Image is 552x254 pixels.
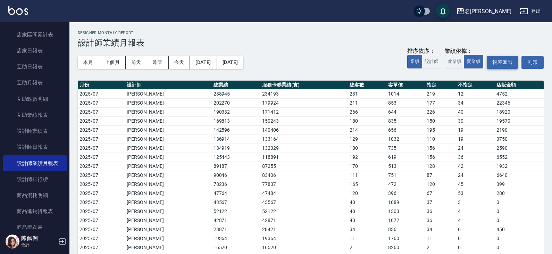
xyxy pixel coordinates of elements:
td: 110 [425,134,456,144]
th: 服務卡券業績(實) [260,81,348,90]
td: 140406 [260,125,348,134]
td: 28871 [212,225,261,234]
td: 450 [495,225,544,234]
td: 180 [348,116,386,125]
td: 1932 [495,162,544,171]
td: 40 [348,207,386,216]
td: 22346 [495,98,544,107]
td: 190332 [212,107,261,116]
td: 2025/07 [78,234,125,243]
th: 設計師 [125,81,211,90]
td: 156 [425,153,456,162]
td: 8260 [386,243,425,252]
td: 0 [495,216,544,225]
a: 商品庫存表 [3,220,67,236]
button: 列印 [521,56,544,69]
td: 19364 [260,234,348,243]
button: 報表匯出 [487,56,518,69]
td: 87 [425,171,456,180]
td: 47484 [260,189,348,198]
button: 業績 [407,55,422,68]
button: [DATE] [217,56,243,69]
td: 0 [495,198,544,207]
td: 2025/07 [78,162,125,171]
td: [PERSON_NAME] [125,153,211,162]
h2: Designer Monthly Report [78,31,544,35]
td: 156 [425,144,456,153]
td: 2025/07 [78,189,125,198]
button: [DATE] [190,56,217,69]
td: 43567 [260,198,348,207]
td: 1014 [386,89,425,98]
td: [PERSON_NAME] [125,144,211,153]
td: 2190 [495,125,544,134]
td: 231 [348,89,386,98]
td: [PERSON_NAME] [125,198,211,207]
td: [PERSON_NAME] [125,107,211,116]
td: 83406 [260,171,348,180]
td: 53 [456,189,495,198]
h5: 陳佩俐 [21,235,57,242]
a: 設計師排行榜 [3,171,67,187]
td: [PERSON_NAME] [125,125,211,134]
td: 30 [456,116,495,125]
td: 2590 [495,144,544,153]
button: 昨天 [147,56,169,69]
th: 總業績 [212,81,261,90]
td: 34 [348,225,386,234]
td: [PERSON_NAME] [125,216,211,225]
td: 1072 [386,216,425,225]
td: 6552 [495,153,544,162]
td: 165 [348,180,386,189]
td: 118891 [260,153,348,162]
td: 169813 [212,116,261,125]
td: 2025/07 [78,216,125,225]
td: 266 [348,107,386,116]
td: 87255 [260,162,348,171]
td: 34 [425,225,456,234]
th: 店販金額 [495,81,544,90]
td: 3 [456,198,495,207]
td: 192 [348,153,386,162]
td: 238945 [212,89,261,98]
td: [PERSON_NAME] [125,171,211,180]
td: 835 [386,116,425,125]
td: 399 [495,180,544,189]
td: 1303 [386,207,425,216]
div: 排序依序： [407,48,441,55]
td: 396 [386,189,425,198]
td: 34 [456,98,495,107]
td: 150 [425,116,456,125]
td: 4 [456,216,495,225]
td: 234193 [260,89,348,98]
a: 商品進銷貨報表 [3,203,67,219]
td: 853 [386,98,425,107]
button: 設計師 [422,55,441,68]
td: 11 [425,234,456,243]
td: 170 [348,162,386,171]
td: 619 [386,153,425,162]
td: 67 [425,189,456,198]
td: 12 [456,89,495,98]
a: 互助月報表 [3,75,67,91]
a: 店家日報表 [3,43,67,59]
td: 40 [348,198,386,207]
button: save [436,4,450,18]
td: [PERSON_NAME] [125,98,211,107]
td: 40 [348,216,386,225]
a: 商品消耗明細 [3,187,67,203]
td: 43567 [212,198,261,207]
td: 36 [425,207,456,216]
td: 6640 [495,171,544,180]
td: 656 [386,125,425,134]
td: 24 [456,144,495,153]
td: 128 [425,162,456,171]
td: 735 [386,144,425,153]
td: 226 [425,107,456,116]
a: 互助業績報表 [3,107,67,123]
td: [PERSON_NAME] [125,234,211,243]
td: 47764 [212,189,261,198]
td: 2025/07 [78,125,125,134]
td: 219 [425,89,456,98]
